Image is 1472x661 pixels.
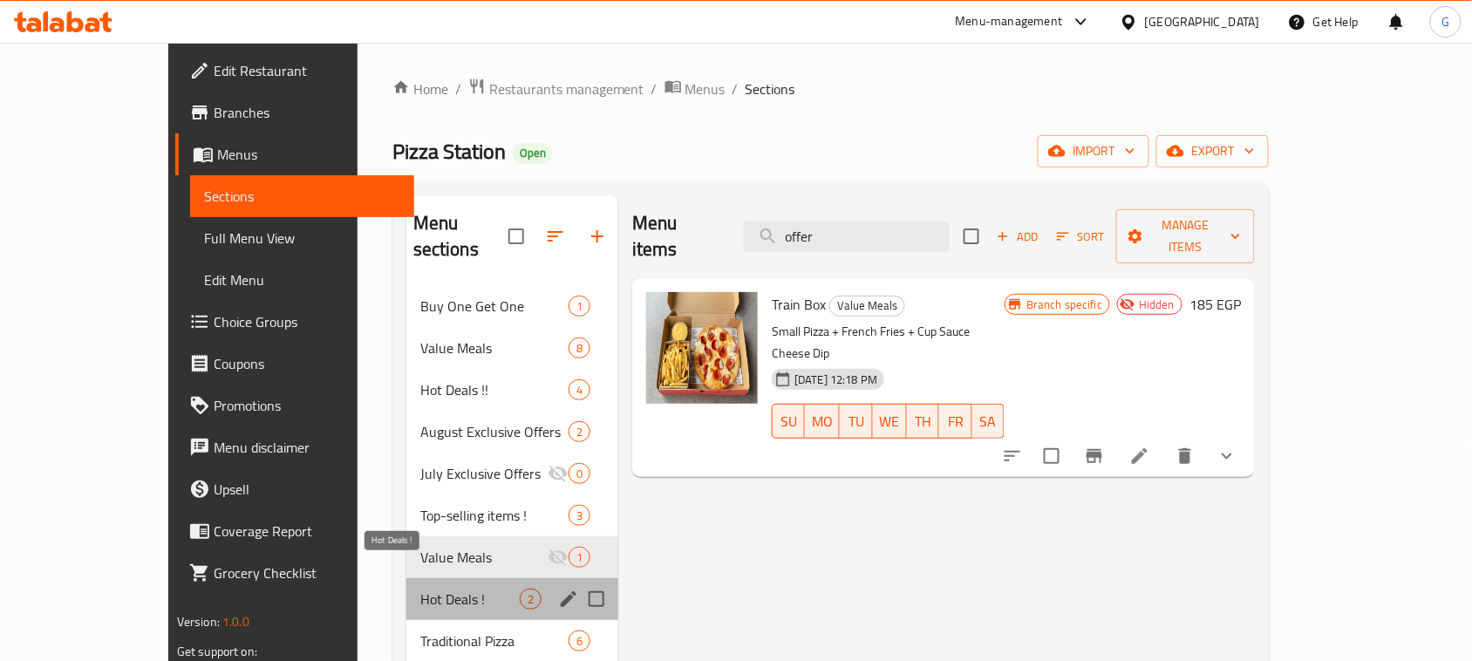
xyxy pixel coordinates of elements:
div: Menu-management [956,11,1063,32]
span: Sections [746,78,795,99]
button: WE [873,404,907,439]
a: Menu disclaimer [175,426,414,468]
button: FR [939,404,971,439]
span: Value Meals [420,337,569,358]
nav: breadcrumb [392,78,1269,100]
div: items [569,296,590,317]
span: G [1441,12,1449,31]
li: / [733,78,739,99]
a: Menus [664,78,726,100]
button: TH [907,404,939,439]
span: Hot Deals !! [420,379,569,400]
button: export [1156,135,1269,167]
button: import [1038,135,1149,167]
button: TU [840,404,872,439]
h2: Menu items [632,210,723,262]
div: Traditional Pizza [420,630,569,651]
div: Hot Deals !2edit [406,578,618,620]
div: items [569,421,590,442]
a: Full Menu View [190,217,414,259]
span: 1.0.0 [222,610,249,633]
span: Manage items [1130,215,1241,258]
span: WE [880,409,900,434]
span: TU [847,409,865,434]
button: SU [772,404,805,439]
a: Coverage Report [175,510,414,552]
button: SA [972,404,1005,439]
span: 2 [521,591,541,608]
span: Value Meals [420,547,548,568]
a: Edit Menu [190,259,414,301]
span: SA [979,409,998,434]
span: Grocery Checklist [214,562,400,583]
div: items [520,589,542,610]
span: 1 [569,298,589,315]
span: 8 [569,340,589,357]
a: Sections [190,175,414,217]
span: Upsell [214,479,400,500]
li: / [455,78,461,99]
span: Add [994,227,1041,247]
p: Small Pizza + French Fries + Cup Sauce Cheese Dip [772,321,1005,365]
div: Buy One Get One1 [406,285,618,327]
span: SU [780,409,798,434]
svg: Inactive section [548,547,569,568]
img: Train Box [646,292,758,404]
button: Branch-specific-item [1073,435,1115,477]
span: Edit Restaurant [214,60,400,81]
button: MO [805,404,840,439]
span: [DATE] 12:18 PM [787,371,884,388]
a: Upsell [175,468,414,510]
span: Value Meals [830,296,904,316]
svg: Inactive section [548,463,569,484]
span: 4 [569,382,589,399]
div: July Exclusive Offers [420,463,548,484]
button: edit [555,586,582,612]
div: items [569,547,590,568]
span: Menu disclaimer [214,437,400,458]
a: Grocery Checklist [175,552,414,594]
div: Value Meals8 [406,327,618,369]
span: Sort items [1046,223,1116,250]
span: Coverage Report [214,521,400,542]
span: Open [513,146,553,160]
div: [GEOGRAPHIC_DATA] [1145,12,1260,31]
span: Train Box [772,291,826,317]
span: Select section [953,218,990,255]
span: 3 [569,508,589,524]
input: search [744,221,950,252]
span: Restaurants management [489,78,644,99]
span: FR [946,409,964,434]
a: Branches [175,92,414,133]
span: Choice Groups [214,311,400,332]
div: Top-selling items !3 [406,494,618,536]
li: / [651,78,658,99]
h6: 185 EGP [1189,292,1241,317]
span: Coupons [214,353,400,374]
button: Sort [1053,223,1109,250]
span: Sort sections [535,215,576,257]
div: Value Meals1 [406,536,618,578]
svg: Show Choices [1216,446,1237,467]
span: TH [914,409,932,434]
span: Top-selling items ! [420,505,569,526]
button: Manage items [1116,209,1255,263]
a: Menus [175,133,414,175]
a: Restaurants management [468,78,644,100]
span: export [1170,140,1255,162]
span: Promotions [214,395,400,416]
span: Sort [1057,227,1105,247]
span: Add item [990,223,1046,250]
span: Menus [685,78,726,99]
span: Branches [214,102,400,123]
span: Branch specific [1019,296,1109,313]
button: Add section [576,215,618,257]
span: 0 [569,466,589,482]
div: items [569,463,590,484]
a: Promotions [175,385,414,426]
span: August Exclusive Offers [420,421,569,442]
